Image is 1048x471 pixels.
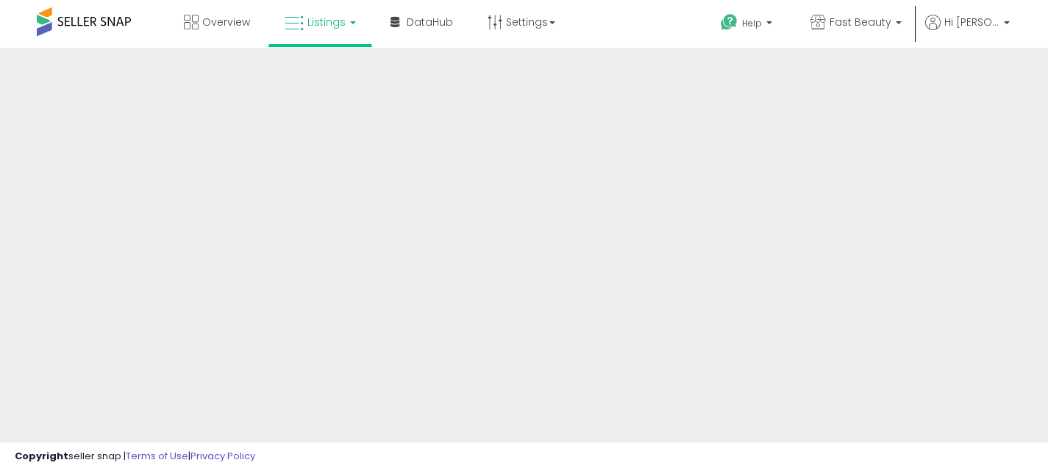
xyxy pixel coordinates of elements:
[15,450,255,464] div: seller snap | |
[190,449,255,463] a: Privacy Policy
[126,449,188,463] a: Terms of Use
[15,449,68,463] strong: Copyright
[720,13,738,32] i: Get Help
[830,15,891,29] span: Fast Beauty
[925,15,1010,48] a: Hi [PERSON_NAME]
[202,15,250,29] span: Overview
[307,15,346,29] span: Listings
[407,15,453,29] span: DataHub
[709,2,787,48] a: Help
[944,15,999,29] span: Hi [PERSON_NAME]
[742,17,762,29] span: Help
